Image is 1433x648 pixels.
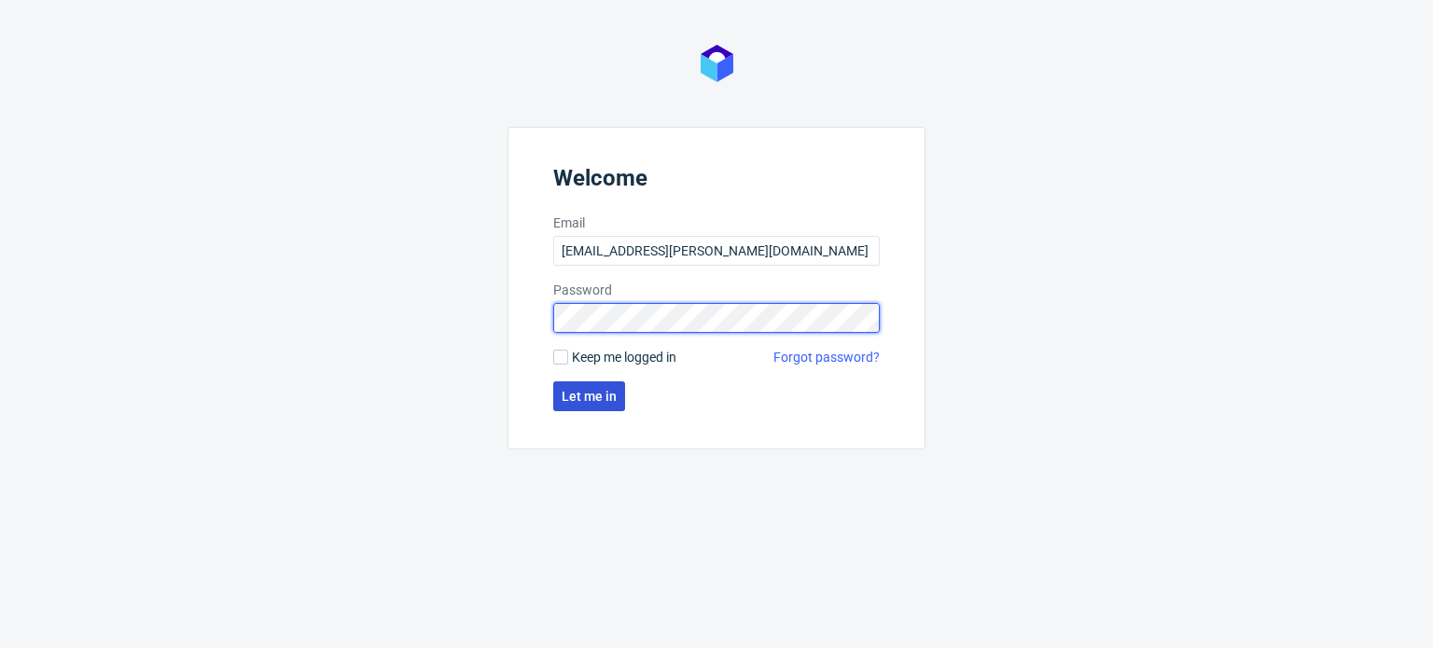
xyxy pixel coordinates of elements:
[572,348,676,366] span: Keep me logged in
[553,236,880,266] input: you@youremail.com
[553,381,625,411] button: Let me in
[553,214,880,232] label: Email
[773,348,880,366] a: Forgot password?
[553,281,880,299] label: Password
[562,390,617,403] span: Let me in
[553,165,880,199] header: Welcome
